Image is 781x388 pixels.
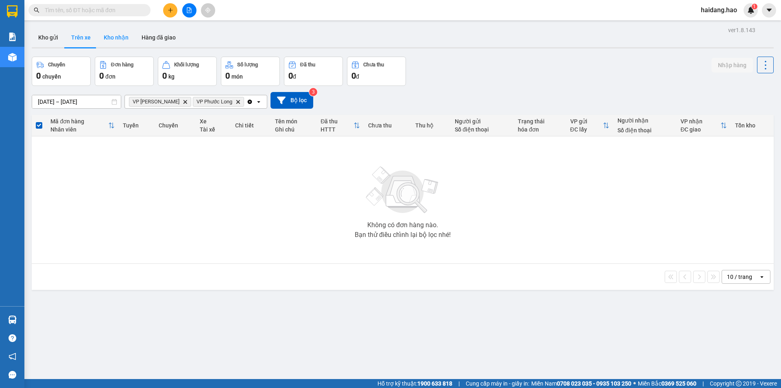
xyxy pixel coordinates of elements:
[638,379,696,388] span: Miền Bắc
[129,97,191,107] span: VP Gành Hào, close by backspace
[570,118,603,125] div: VP gửi
[458,379,460,388] span: |
[275,126,312,133] div: Ghi chú
[518,126,562,133] div: hóa đơn
[174,62,199,68] div: Khối lượng
[316,115,364,136] th: Toggle SortBy
[711,58,753,72] button: Nhập hàng
[200,126,227,133] div: Tài xế
[247,99,253,105] svg: Clear all
[231,73,243,80] span: món
[736,381,742,386] span: copyright
[97,28,135,47] button: Kho nhận
[363,62,384,68] div: Chưa thu
[205,7,211,13] span: aim
[8,316,17,324] img: warehouse-icon
[133,99,179,105] span: VP Gành Hào
[309,88,317,96] sup: 3
[183,99,188,104] svg: Delete
[123,122,151,129] div: Tuyến
[158,57,217,86] button: Khối lượng0kg
[271,92,313,109] button: Bộ lọc
[221,57,280,86] button: Số lượng0món
[727,273,752,281] div: 10 / trang
[466,379,529,388] span: Cung cấp máy in - giấy in:
[163,3,177,18] button: plus
[135,28,182,47] button: Hàng đã giao
[159,122,192,129] div: Chuyến
[225,71,230,81] span: 0
[284,57,343,86] button: Đã thu0đ
[702,379,704,388] span: |
[417,380,452,387] strong: 1900 633 818
[356,73,359,80] span: đ
[275,118,312,125] div: Tên món
[351,71,356,81] span: 0
[617,117,672,124] div: Người nhận
[455,126,510,133] div: Số điện thoại
[557,380,631,387] strong: 0708 023 035 - 0935 103 250
[288,71,293,81] span: 0
[518,118,562,125] div: Trạng thái
[661,380,696,387] strong: 0369 525 060
[255,99,262,105] svg: open
[34,7,39,13] span: search
[32,95,121,108] input: Select a date range.
[168,7,173,13] span: plus
[36,71,41,81] span: 0
[235,122,267,129] div: Chi tiết
[50,118,108,125] div: Mã đơn hàng
[32,57,91,86] button: Chuyến0chuyến
[293,73,296,80] span: đ
[168,73,175,80] span: kg
[99,71,104,81] span: 0
[728,26,755,35] div: ver 1.8.143
[200,118,227,125] div: Xe
[566,115,613,136] th: Toggle SortBy
[42,73,61,80] span: chuyến
[367,222,438,228] div: Không có đơn hàng nào.
[633,382,636,385] span: ⚪️
[7,5,17,18] img: logo-vxr
[186,7,192,13] span: file-add
[415,122,447,129] div: Thu hộ
[455,118,510,125] div: Người gửi
[570,126,603,133] div: ĐC lấy
[617,127,672,134] div: Số điện thoại
[201,3,215,18] button: aim
[368,122,407,129] div: Chưa thu
[236,99,240,104] svg: Delete
[111,62,133,68] div: Đơn hàng
[65,28,97,47] button: Trên xe
[766,7,773,14] span: caret-down
[9,334,16,342] span: question-circle
[747,7,755,14] img: icon-new-feature
[355,232,451,238] div: Bạn thử điều chỉnh lại bộ lọc nhé!
[321,118,353,125] div: Đã thu
[105,73,116,80] span: đơn
[681,126,720,133] div: ĐC giao
[32,28,65,47] button: Kho gửi
[759,274,765,280] svg: open
[762,3,776,18] button: caret-down
[196,99,232,105] span: VP Phước Long
[362,162,443,219] img: svg+xml;base64,PHN2ZyBjbGFzcz0ibGlzdC1wbHVnX19zdmciIHhtbG5zPSJodHRwOi8vd3d3LnczLm9yZy8yMDAwL3N2Zy...
[676,115,731,136] th: Toggle SortBy
[300,62,315,68] div: Đã thu
[377,379,452,388] span: Hỗ trợ kỹ thuật:
[9,371,16,379] span: message
[321,126,353,133] div: HTTT
[694,5,744,15] span: haidang.hao
[735,122,770,129] div: Tồn kho
[9,353,16,360] span: notification
[752,4,757,9] sup: 1
[347,57,406,86] button: Chưa thu0đ
[8,33,17,41] img: solution-icon
[45,6,141,15] input: Tìm tên, số ĐT hoặc mã đơn
[46,115,118,136] th: Toggle SortBy
[95,57,154,86] button: Đơn hàng0đơn
[8,53,17,61] img: warehouse-icon
[50,126,108,133] div: Nhân viên
[162,71,167,81] span: 0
